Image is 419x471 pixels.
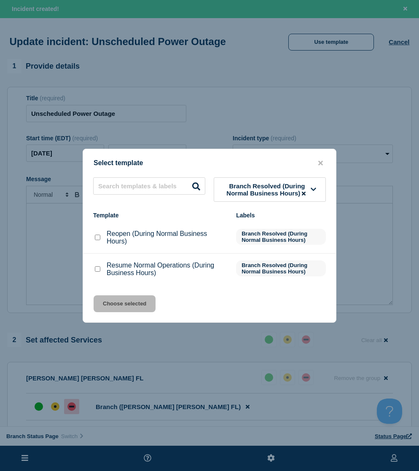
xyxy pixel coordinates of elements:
input: Reopen (During Normal Business Hours) checkbox [95,235,100,240]
span: Branch Resolved (During Normal Business Hours) [223,182,311,197]
span: Branch Resolved (During Normal Business Hours) [236,260,326,276]
button: Choose selected [94,295,156,312]
div: Labels [236,212,326,219]
span: Branch Resolved (During Normal Business Hours) [236,229,326,245]
button: Branch Resolved (During Normal Business Hours) [214,177,326,202]
p: Resume Normal Operations (During Business Hours) [107,262,228,277]
input: Search templates & labels [93,177,205,195]
p: Reopen (During Normal Business Hours) [107,230,228,245]
input: Resume Normal Operations (During Business Hours) checkbox [95,266,100,272]
div: Select template [83,159,336,167]
div: Template [93,212,228,219]
button: close button [316,159,325,167]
